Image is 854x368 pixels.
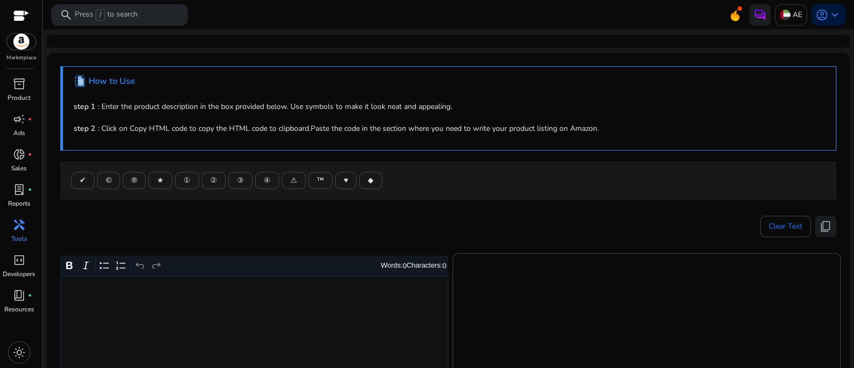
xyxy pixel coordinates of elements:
button: ✔ [71,172,94,189]
label: 0 [442,262,446,270]
span: fiber_manual_record [28,152,32,156]
p: Reports [8,199,30,208]
span: ① [184,175,191,186]
span: ④ [264,175,271,186]
button: ★ [148,172,172,189]
span: ★ [157,175,164,186]
span: ⚠ [290,175,297,186]
p: Tools [11,234,27,244]
img: ae.svg [780,10,790,20]
button: ② [202,172,226,189]
p: : Enter the product description in the box provided below. Use symbols to make it look neat and a... [74,101,825,112]
p: Developers [3,269,35,279]
span: Clear Text [769,216,802,237]
span: ♥ [344,175,348,186]
button: ① [175,172,199,189]
b: step 1 [74,101,95,112]
span: account_circle [816,9,828,21]
button: ♥ [335,172,357,189]
span: © [106,175,112,186]
span: lab_profile [13,183,26,196]
p: AE [793,5,802,24]
button: © [97,172,120,189]
span: / [96,9,105,21]
p: Product [7,93,30,103]
button: ◆ [359,172,382,189]
div: Words: Characters: [381,259,447,272]
span: code_blocks [13,254,26,267]
b: step 2 [74,123,95,134]
span: fiber_manual_record [28,117,32,121]
button: Clear Text [760,216,811,237]
span: keyboard_arrow_down [828,9,841,21]
span: fiber_manual_record [28,293,32,297]
span: ® [131,175,137,186]
h4: How to Use [89,76,135,87]
img: amazon.svg [7,34,36,50]
button: ® [123,172,146,189]
span: inventory_2 [13,77,26,90]
p: : Click on Copy HTML code to copy the HTML code to clipboard.Paste the code in the section where ... [74,123,825,134]
span: donut_small [13,148,26,161]
div: Editor toolbar [60,256,448,276]
span: ② [210,175,217,186]
button: ⚠ [282,172,306,189]
span: ③ [237,175,244,186]
button: ™ [309,172,333,189]
span: fiber_manual_record [28,187,32,192]
p: Press to search [75,9,138,21]
p: Resources [4,304,34,314]
button: ④ [255,172,279,189]
p: Marketplace [6,54,36,62]
p: Sales [11,163,27,173]
span: campaign [13,113,26,126]
span: book_4 [13,289,26,302]
span: light_mode [13,346,26,359]
span: search [60,9,73,21]
span: ™ [317,175,324,186]
span: ✔ [80,175,86,186]
p: Ads [13,128,25,138]
label: 0 [402,262,406,270]
span: ◆ [368,175,374,186]
button: ③ [228,172,252,189]
span: handyman [13,218,26,231]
